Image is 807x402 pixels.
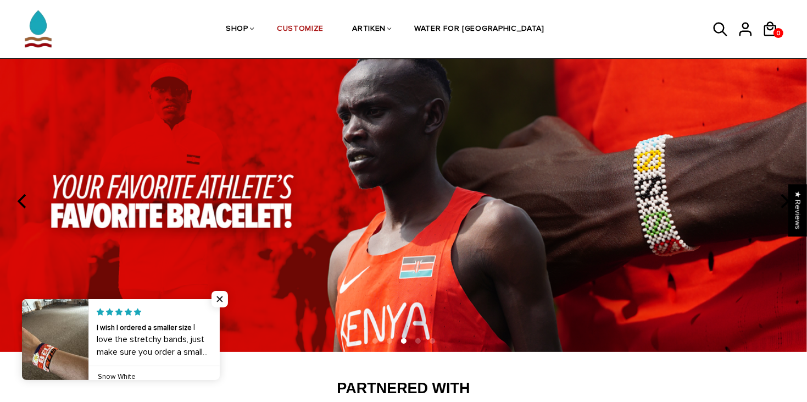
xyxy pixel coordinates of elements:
a: 0 [773,28,783,38]
h2: Partnered With [91,379,717,398]
span: 0 [773,26,783,40]
button: previous [11,190,35,214]
a: SHOP [226,1,248,59]
span: Close popup widget [212,291,228,307]
button: next [772,190,796,214]
a: CUSTOMIZE [277,1,324,59]
a: ARTIKEN [352,1,386,59]
div: Click to open Judge.me floating reviews tab [788,184,807,236]
a: WATER FOR [GEOGRAPHIC_DATA] [414,1,544,59]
